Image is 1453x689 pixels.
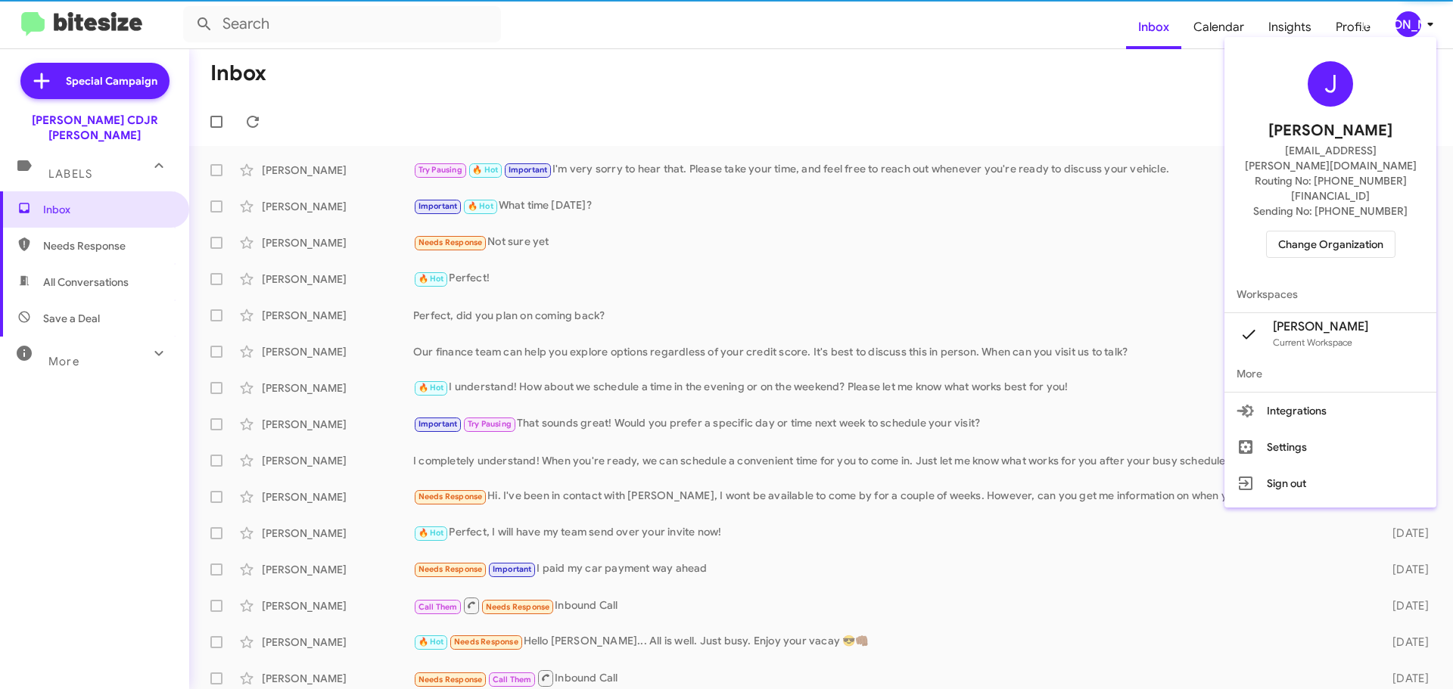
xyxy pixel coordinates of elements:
button: Settings [1224,429,1436,465]
div: J [1308,61,1353,107]
span: More [1224,355,1436,392]
span: Routing No: [PHONE_NUMBER][FINANCIAL_ID] [1243,173,1418,203]
span: Current Workspace [1273,337,1352,348]
button: Change Organization [1266,231,1395,258]
button: Integrations [1224,393,1436,429]
span: Change Organization [1278,231,1383,257]
span: Workspaces [1224,276,1436,312]
span: Sending No: [PHONE_NUMBER] [1253,203,1408,219]
span: [PERSON_NAME] [1268,119,1392,143]
span: [EMAIL_ADDRESS][PERSON_NAME][DOMAIN_NAME] [1243,143,1418,173]
button: Sign out [1224,465,1436,501]
span: [PERSON_NAME] [1273,319,1368,334]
